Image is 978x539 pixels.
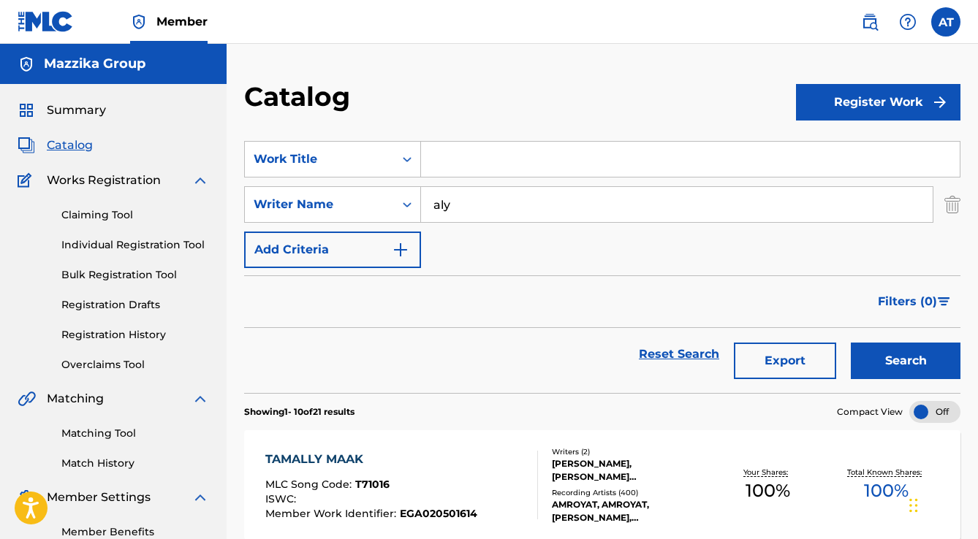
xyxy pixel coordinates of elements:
img: Matching [18,390,36,408]
h5: Mazzika Group [44,56,145,72]
p: Total Known Shares: [847,467,925,478]
img: expand [192,172,209,189]
a: Matching Tool [61,426,209,441]
a: Reset Search [632,338,727,370]
img: MLC Logo [18,11,74,32]
button: Export [734,343,836,379]
a: SummarySummary [18,102,106,119]
button: Filters (0) [869,283,960,320]
div: Help [893,7,922,37]
span: Works Registration [47,172,161,189]
span: Member Work Identifier : [265,507,400,520]
img: filter [938,297,950,306]
span: 100 % [864,478,909,504]
div: User Menu [931,7,960,37]
img: expand [192,390,209,408]
span: Member Settings [47,489,151,506]
a: Individual Registration Tool [61,237,209,253]
iframe: Resource Center [937,337,978,454]
iframe: Chat Widget [905,469,978,539]
span: Matching [47,390,104,408]
a: Public Search [855,7,884,37]
span: Summary [47,102,106,119]
span: 100 % [746,478,790,504]
button: Add Criteria [244,232,421,268]
img: Catalog [18,137,35,154]
div: Work Title [254,150,385,168]
form: Search Form [244,141,960,393]
div: TAMALLY MAAK [265,451,477,468]
div: Drag [909,483,918,527]
span: Compact View [837,405,903,418]
span: ISWC : [265,492,300,505]
a: Registration History [61,327,209,343]
span: MLC Song Code : [265,478,355,491]
a: Registration Drafts [61,297,209,313]
span: Filters ( 0 ) [878,293,937,310]
div: [PERSON_NAME], [PERSON_NAME] [PERSON_NAME] [552,457,708,483]
img: search [861,13,879,31]
img: Summary [18,102,35,119]
button: Register Work [796,84,960,121]
div: Writers ( 2 ) [552,446,708,457]
a: Claiming Tool [61,207,209,223]
img: Top Rightsholder [130,13,148,31]
img: 9d2ae6d4665cec9f34b9.svg [392,241,409,259]
span: Member [156,13,208,30]
h2: Catalog [244,80,357,113]
p: Your Shares: [743,467,792,478]
span: EGA020501614 [400,507,477,520]
img: expand [192,489,209,506]
span: Catalog [47,137,93,154]
div: Recording Artists ( 400 ) [552,487,708,498]
a: Match History [61,456,209,471]
img: help [899,13,917,31]
p: Showing 1 - 10 of 21 results [244,405,355,418]
a: Bulk Registration Tool [61,267,209,283]
a: Overclaims Tool [61,357,209,372]
div: AMROYAT, AMROYAT, [PERSON_NAME], [PERSON_NAME],[PERSON_NAME], [PERSON_NAME] [552,498,708,524]
img: Delete Criterion [944,186,960,223]
span: T71016 [355,478,390,491]
a: CatalogCatalog [18,137,93,154]
img: Accounts [18,56,35,73]
img: Member Settings [18,489,35,506]
div: Writer Name [254,196,385,213]
button: Search [851,343,960,379]
img: f7272a7cc735f4ea7f67.svg [931,93,949,111]
img: Works Registration [18,172,37,189]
